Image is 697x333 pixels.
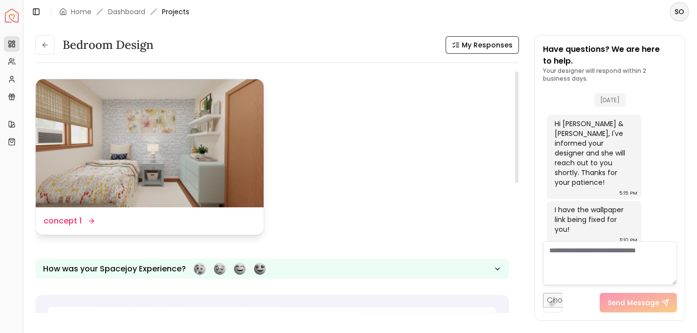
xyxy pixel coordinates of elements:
[162,7,189,17] span: Projects
[555,205,632,234] div: I have the wallpaper link being fixed for you!
[555,119,632,187] div: Hi [PERSON_NAME] & [PERSON_NAME], I've informed your designer and she will reach out to you short...
[5,9,19,22] img: Spacejoy Logo
[5,9,19,22] a: Spacejoy
[543,67,677,83] p: Your designer will respond within 2 business days.
[446,36,519,54] button: My Responses
[108,7,145,17] a: Dashboard
[670,2,689,22] button: SO
[35,259,509,279] button: How was your Spacejoy Experience?Feeling terribleFeeling badFeeling goodFeeling awesome
[71,7,91,17] a: Home
[671,3,688,21] span: SO
[462,40,513,50] span: My Responses
[543,44,677,67] p: Have questions? We are here to help.
[594,93,626,107] span: [DATE]
[44,215,82,227] dd: concept 1
[63,37,154,53] h3: Bedroom design
[35,79,264,235] a: concept 1concept 1
[620,235,637,245] div: 11:10 PM
[43,263,186,275] p: How was your Spacejoy Experience?
[59,7,189,17] nav: breadcrumb
[36,79,264,207] img: concept 1
[619,188,637,198] div: 5:15 PM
